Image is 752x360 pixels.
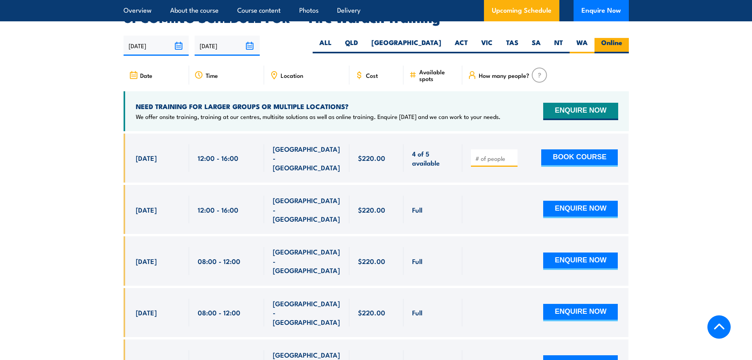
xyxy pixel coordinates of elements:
button: ENQUIRE NOW [543,103,618,120]
span: Full [412,205,422,214]
button: BOOK COURSE [541,149,618,167]
span: [DATE] [136,153,157,162]
span: 12:00 - 16:00 [198,205,238,214]
label: QLD [338,38,365,53]
label: WA [570,38,594,53]
button: ENQUIRE NOW [543,201,618,218]
label: ALL [313,38,338,53]
span: [DATE] [136,205,157,214]
span: [DATE] [136,256,157,266]
label: Online [594,38,629,53]
span: 4 of 5 available [412,149,454,168]
span: Date [140,72,152,79]
span: Time [206,72,218,79]
span: $220.00 [358,205,385,214]
span: $220.00 [358,153,385,162]
span: Location [281,72,303,79]
input: From date [124,36,189,56]
label: VIC [474,38,499,53]
span: [GEOGRAPHIC_DATA] - [GEOGRAPHIC_DATA] [273,144,341,172]
p: We offer onsite training, training at our centres, multisite solutions as well as online training... [136,113,501,121]
span: Full [412,256,422,266]
h4: NEED TRAINING FOR LARGER GROUPS OR MULTIPLE LOCATIONS? [136,102,501,111]
span: $220.00 [358,256,385,266]
input: # of people [475,155,515,162]
span: How many people? [479,72,529,79]
span: [GEOGRAPHIC_DATA] - [GEOGRAPHIC_DATA] [273,299,341,326]
span: [GEOGRAPHIC_DATA] - [GEOGRAPHIC_DATA] [273,196,341,223]
button: ENQUIRE NOW [543,253,618,270]
label: [GEOGRAPHIC_DATA] [365,38,448,53]
span: [DATE] [136,308,157,317]
button: ENQUIRE NOW [543,304,618,321]
input: To date [195,36,260,56]
label: NT [548,38,570,53]
label: ACT [448,38,474,53]
span: 08:00 - 12:00 [198,256,240,266]
span: Cost [366,72,378,79]
span: [GEOGRAPHIC_DATA] - [GEOGRAPHIC_DATA] [273,247,341,275]
label: SA [525,38,548,53]
span: $220.00 [358,308,385,317]
span: 08:00 - 12:00 [198,308,240,317]
label: TAS [499,38,525,53]
h2: UPCOMING SCHEDULE FOR - "Fire Warden Training" [124,12,629,23]
span: Available spots [419,68,457,82]
span: 12:00 - 16:00 [198,153,238,162]
span: Full [412,308,422,317]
